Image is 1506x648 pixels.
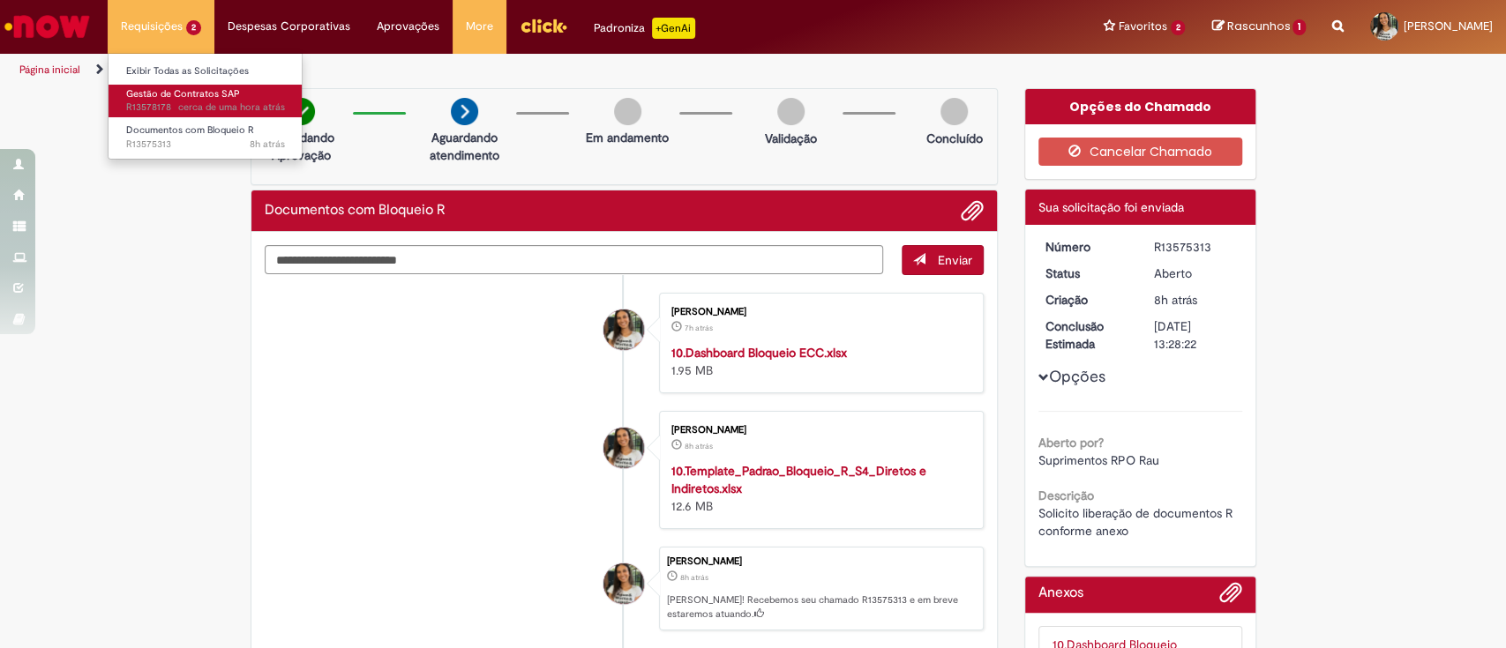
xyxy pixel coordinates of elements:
div: Opções do Chamado [1025,89,1255,124]
p: +GenAi [652,18,695,39]
h2: Documentos com Bloqueio R Histórico de tíquete [265,203,446,219]
span: 7h atrás [685,323,713,333]
textarea: Digite sua mensagem aqui... [265,245,884,275]
time: 29/09/2025 09:28:20 [250,138,285,151]
time: 29/09/2025 09:28:19 [680,572,708,583]
span: 8h atrás [680,572,708,583]
span: 8h atrás [1154,292,1197,308]
dt: Número [1032,238,1141,256]
p: [PERSON_NAME]! Recebemos seu chamado R13575313 e em breve estaremos atuando. [667,593,974,621]
img: arrow-next.png [451,98,478,125]
p: Aguardando atendimento [422,129,507,164]
span: cerca de uma hora atrás [178,101,285,114]
span: Documentos com Bloqueio R [126,123,254,137]
b: Descrição [1038,488,1094,503]
div: Tayna Dos Santos Costa [603,428,644,468]
img: img-circle-grey.png [777,98,805,125]
a: 10.Template_Padrao_Bloqueio_R_S4_Diretos e Indiretos.xlsx [671,463,926,496]
h2: Anexos [1038,585,1083,601]
div: 1.95 MB [671,344,965,379]
span: Solicito liberação de documentos R conforme anexo [1038,505,1236,539]
span: 1 [1292,19,1306,35]
a: 10.Dashboard Bloqueio ECC.xlsx [671,345,847,361]
time: 29/09/2025 10:49:25 [685,323,713,333]
p: Em andamento [586,129,669,146]
time: 29/09/2025 09:28:09 [685,441,713,451]
span: Favoritos [1119,18,1167,35]
span: 8h atrás [250,138,285,151]
a: Página inicial [19,63,80,77]
div: [PERSON_NAME] [671,425,965,436]
dt: Status [1032,264,1141,282]
div: 12.6 MB [671,462,965,515]
time: 29/09/2025 16:28:05 [178,101,285,114]
span: [PERSON_NAME] [1404,19,1493,34]
span: More [466,18,493,35]
button: Enviar [902,245,984,275]
a: Aberto R13575313 : Documentos com Bloqueio R [109,121,303,153]
a: Rascunhos [1211,19,1306,35]
span: Despesas Corporativas [228,18,350,35]
span: 2 [186,20,201,35]
span: Rascunhos [1226,18,1290,34]
img: click_logo_yellow_360x200.png [520,12,567,39]
li: Tayna Dos Santos Costa [265,547,985,631]
div: Tayna Dos Santos Costa [603,309,644,350]
div: R13575313 [1154,238,1236,256]
b: Aberto por? [1038,435,1104,451]
span: R13578178 [126,101,285,115]
span: Sua solicitação foi enviada [1038,199,1184,215]
button: Adicionar anexos [961,199,984,222]
span: Gestão de Contratos SAP [126,87,240,101]
ul: Trilhas de página [13,54,991,86]
ul: Requisições [108,53,303,160]
span: 8h atrás [685,441,713,451]
div: [PERSON_NAME] [671,307,965,317]
img: ServiceNow [2,9,93,44]
span: Suprimentos RPO Rau [1038,452,1159,468]
img: img-circle-grey.png [940,98,968,125]
span: Aprovações [377,18,439,35]
div: 29/09/2025 09:28:19 [1154,291,1236,309]
button: Cancelar Chamado [1038,138,1242,166]
a: Exibir Todas as Solicitações [109,62,303,81]
div: [PERSON_NAME] [667,556,974,567]
a: Aberto R13578178 : Gestão de Contratos SAP [109,85,303,117]
div: Padroniza [594,18,695,39]
div: Tayna Dos Santos Costa [603,563,644,604]
span: 2 [1171,20,1186,35]
span: Enviar [938,252,972,268]
div: [DATE] 13:28:22 [1154,317,1236,353]
dt: Criação [1032,291,1141,309]
dt: Conclusão Estimada [1032,317,1141,353]
button: Adicionar anexos [1219,581,1242,613]
p: Concluído [925,130,982,147]
div: Aberto [1154,264,1236,282]
span: Requisições [121,18,183,35]
span: R13575313 [126,138,285,152]
img: img-circle-grey.png [614,98,641,125]
p: Validação [765,130,817,147]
